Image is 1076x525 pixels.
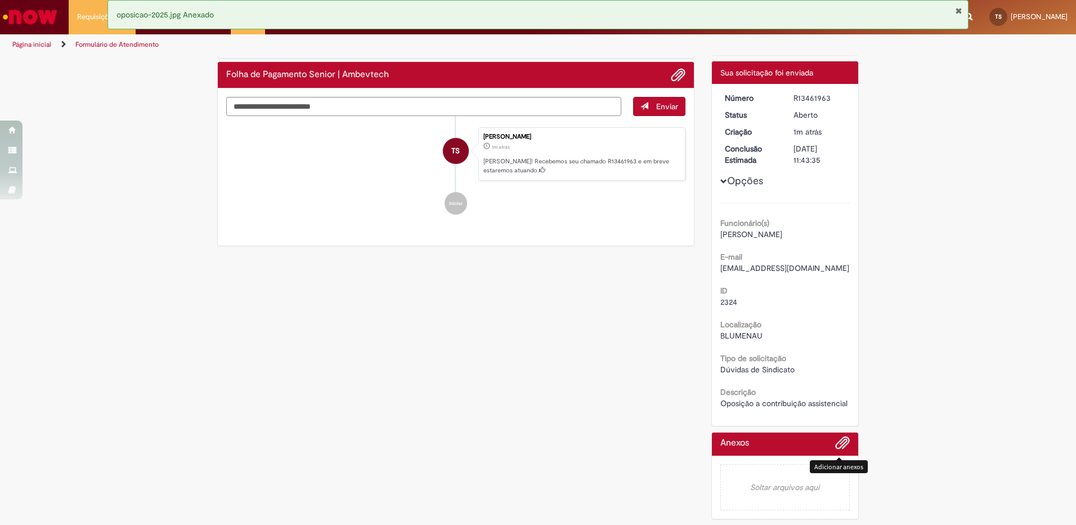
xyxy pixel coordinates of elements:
div: [DATE] 11:43:35 [793,143,846,166]
span: [PERSON_NAME] [720,229,782,239]
span: TS [451,137,460,164]
span: [EMAIL_ADDRESS][DOMAIN_NAME] [720,263,849,273]
b: Funcionário(s) [720,218,769,228]
ul: Trilhas de página [8,34,709,55]
dt: Criação [716,126,786,137]
span: Oposição a contribuição assistencial [720,398,848,408]
button: Fechar Notificação [955,6,962,15]
p: [PERSON_NAME]! Recebemos seu chamado R13461963 e em breve estaremos atuando. [483,157,679,175]
div: 29/08/2025 11:43:32 [793,126,846,137]
div: Adicionar anexos [810,460,868,473]
span: [PERSON_NAME] [1011,12,1068,21]
b: Localização [720,319,761,330]
h2: Folha de Pagamento Senior | Ambevtech Histórico de tíquete [226,70,389,80]
button: Adicionar anexos [835,435,850,456]
span: oposicao-2025.jpg Anexado [116,10,214,20]
b: ID [720,286,728,296]
b: Tipo de solicitação [720,353,786,363]
div: [PERSON_NAME] [483,134,679,140]
dt: Número [716,92,786,104]
textarea: Digite sua mensagem aqui... [226,97,621,116]
ul: Histórico de tíquete [226,116,685,226]
time: 29/08/2025 11:43:32 [492,144,510,150]
h2: Anexos [720,438,749,448]
span: Enviar [656,101,678,112]
span: 1m atrás [492,144,510,150]
b: E-mail [720,252,742,262]
span: TS [995,13,1002,20]
button: Adicionar anexos [671,68,685,82]
b: Descrição [720,387,756,397]
span: 1m atrás [793,127,822,137]
a: Formulário de Atendimento [75,40,159,49]
img: ServiceNow [1,6,59,28]
div: Tiago Xavier da Silva [443,138,469,164]
em: Soltar arquivos aqui [720,464,850,510]
div: Aberto [793,109,846,121]
dt: Status [716,109,786,121]
span: 2324 [720,297,737,307]
span: BLUMENAU [720,331,763,341]
button: Enviar [633,97,685,116]
div: R13461963 [793,92,846,104]
time: 29/08/2025 11:43:32 [793,127,822,137]
span: Requisições [77,11,116,23]
a: Página inicial [12,40,51,49]
span: Dúvidas de Sindicato [720,364,795,375]
span: Sua solicitação foi enviada [720,68,813,78]
dt: Conclusão Estimada [716,143,786,166]
li: Tiago Xavier da Silva [226,127,685,181]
